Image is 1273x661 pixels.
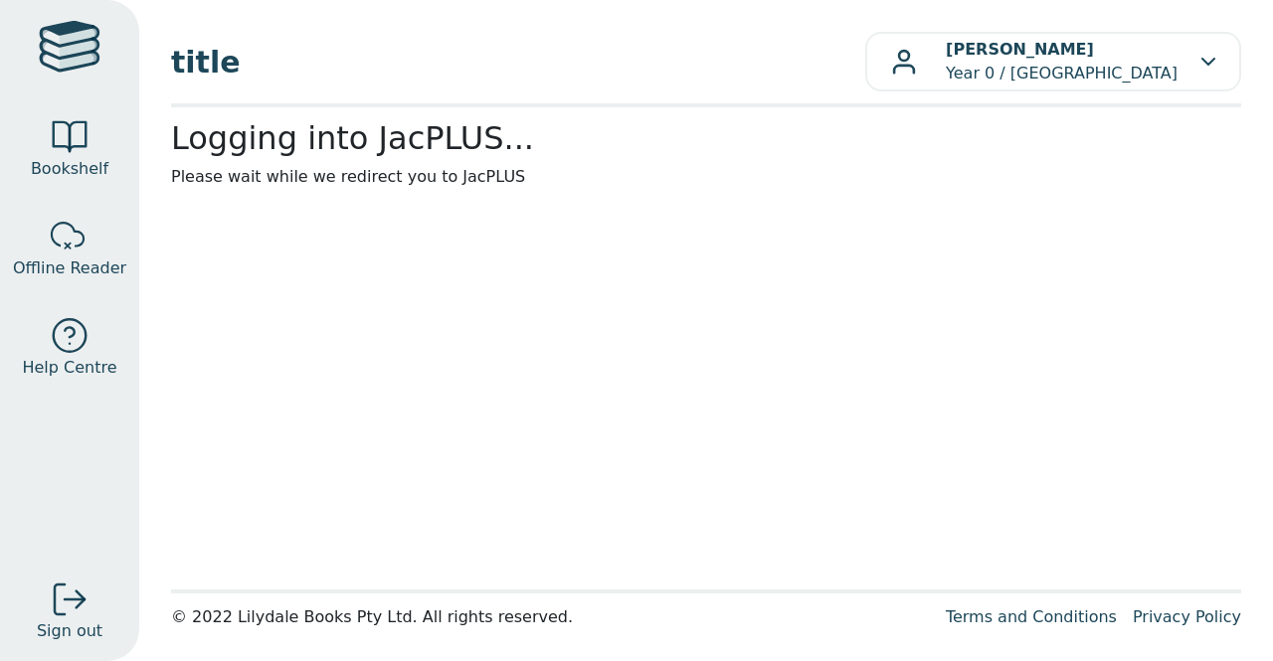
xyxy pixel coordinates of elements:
a: Privacy Policy [1133,607,1241,626]
span: Offline Reader [13,256,126,280]
span: Help Centre [22,356,116,380]
p: Year 0 / [GEOGRAPHIC_DATA] [946,38,1178,85]
b: [PERSON_NAME] [946,40,1094,59]
h2: Logging into JacPLUS... [171,119,1241,157]
a: Terms and Conditions [946,607,1117,626]
span: Sign out [37,619,102,643]
span: Bookshelf [31,157,108,181]
div: © 2022 Lilydale Books Pty Ltd. All rights reserved. [171,605,930,629]
button: [PERSON_NAME]Year 0 / [GEOGRAPHIC_DATA] [865,32,1241,91]
span: title [171,40,865,84]
p: Please wait while we redirect you to JacPLUS [171,165,1241,189]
